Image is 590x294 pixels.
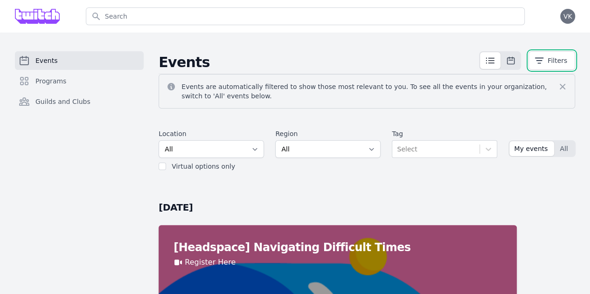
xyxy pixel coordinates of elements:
input: Search [86,7,525,25]
span: All [560,144,568,153]
button: VK [560,9,575,24]
span: Events [35,56,57,65]
a: Register Here [185,257,236,268]
button: My events [509,141,554,156]
nav: Sidebar [15,51,144,126]
div: Select [397,144,417,154]
a: Guilds and Clubs [15,92,144,111]
a: Events [15,51,144,70]
label: Tag [392,129,497,138]
span: VK [563,13,572,20]
h2: Events [159,54,479,71]
span: Guilds and Clubs [35,97,90,106]
label: Region [275,129,381,138]
label: Virtual options only [172,163,235,170]
h2: [DATE] [159,201,517,214]
span: My events [514,144,548,153]
label: Location [159,129,264,138]
button: Filters [528,51,575,70]
img: Grove [15,9,60,24]
span: Programs [35,76,66,86]
p: Events are automatically filtered to show those most relevant to you. To see all the events in yo... [181,82,558,101]
a: Programs [15,72,144,90]
h2: [Headspace] Navigating Difficult Times [174,240,502,255]
button: All [555,141,574,156]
